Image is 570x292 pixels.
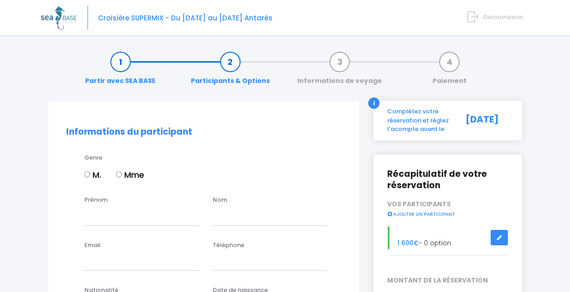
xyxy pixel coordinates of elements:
label: Nom [213,195,227,204]
input: Mme [116,171,122,177]
div: [DATE] [459,107,515,134]
a: AJOUTER UN PARTICIPANT [387,209,455,218]
input: M. [84,171,90,177]
h2: Informations du participant [66,127,341,137]
label: M. [84,169,101,181]
a: Participants & Options [186,57,274,86]
div: Complétez votre réservation et réglez l'acompte avant le [380,107,459,134]
a: Partir avec SEA BASE [81,57,160,86]
div: - 0 option [380,226,515,249]
label: Genre [84,153,102,162]
span: 1 600€ [397,238,419,248]
a: Paiement [428,57,471,86]
label: Email [84,241,101,250]
span: Croisière SUPERMIX - Du [DATE] au [DATE] Antarès [98,13,273,23]
span: MONTANT DE LA RÉSERVATION [380,276,515,285]
div: i [368,97,380,109]
a: Informations de voyage [293,57,386,86]
label: Prénom [84,195,107,204]
span: Déconnexion [483,13,523,21]
label: Mme [116,169,144,181]
label: Téléphone [213,241,244,250]
h2: Récapitulatif de votre réservation [387,168,508,191]
div: VOS PARTICIPANTS [380,200,515,219]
